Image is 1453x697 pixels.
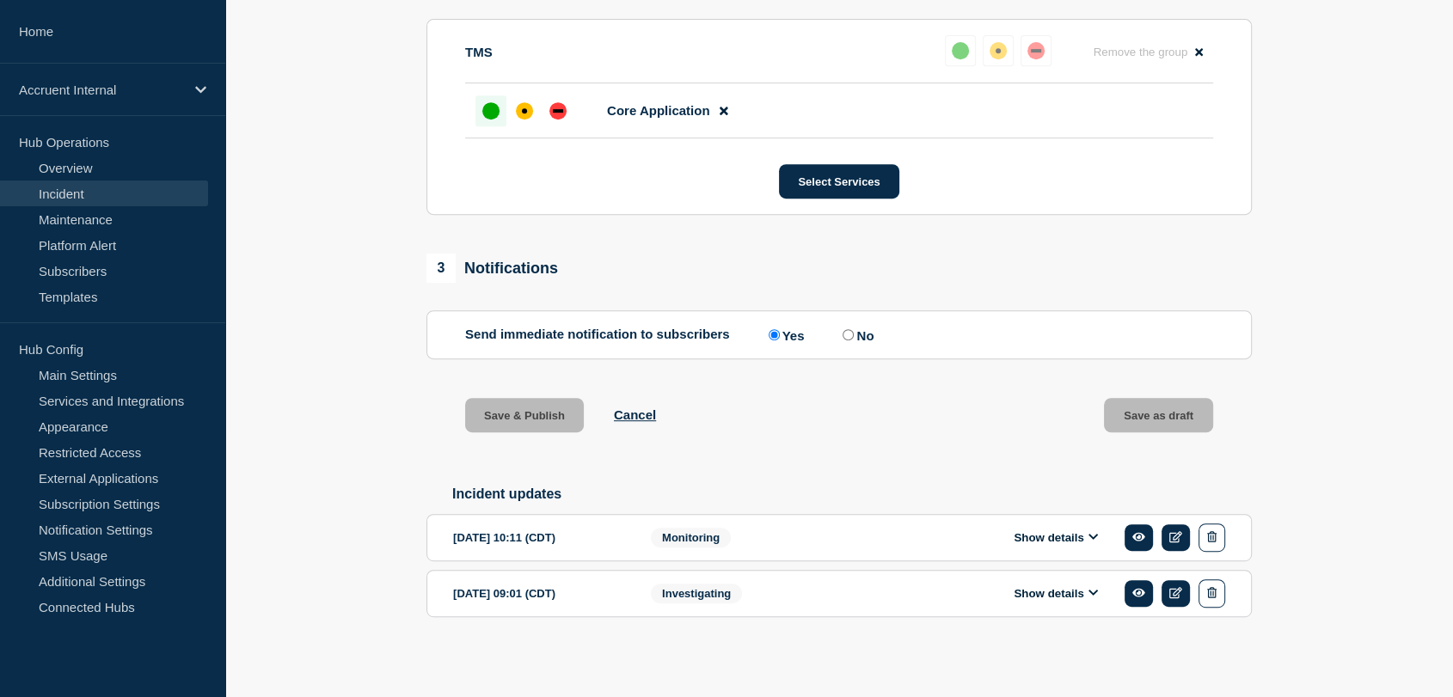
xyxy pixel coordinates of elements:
[769,329,780,340] input: Yes
[945,35,976,66] button: up
[1009,586,1103,601] button: Show details
[1021,35,1051,66] button: down
[838,327,874,343] label: No
[614,407,656,422] button: Cancel
[465,327,1213,343] div: Send immediate notification to subscribers
[1093,46,1187,58] span: Remove the group
[516,102,533,119] div: affected
[952,42,969,59] div: up
[465,327,730,343] p: Send immediate notification to subscribers
[465,398,584,432] button: Save & Publish
[426,254,456,283] span: 3
[779,164,898,199] button: Select Services
[482,102,500,119] div: up
[764,327,805,343] label: Yes
[983,35,1014,66] button: affected
[549,102,567,119] div: down
[990,42,1007,59] div: affected
[1009,530,1103,545] button: Show details
[1027,42,1045,59] div: down
[843,329,854,340] input: No
[1104,398,1213,432] button: Save as draft
[452,486,1252,502] h2: Incident updates
[19,83,184,97] p: Accruent Internal
[1082,35,1213,69] button: Remove the group
[453,579,625,608] div: [DATE] 09:01 (CDT)
[465,45,493,59] p: TMS
[651,584,742,603] span: Investigating
[651,528,731,547] span: Monitoring
[426,254,558,283] div: Notifications
[453,523,625,552] div: [DATE] 10:11 (CDT)
[607,103,709,118] span: Core Application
